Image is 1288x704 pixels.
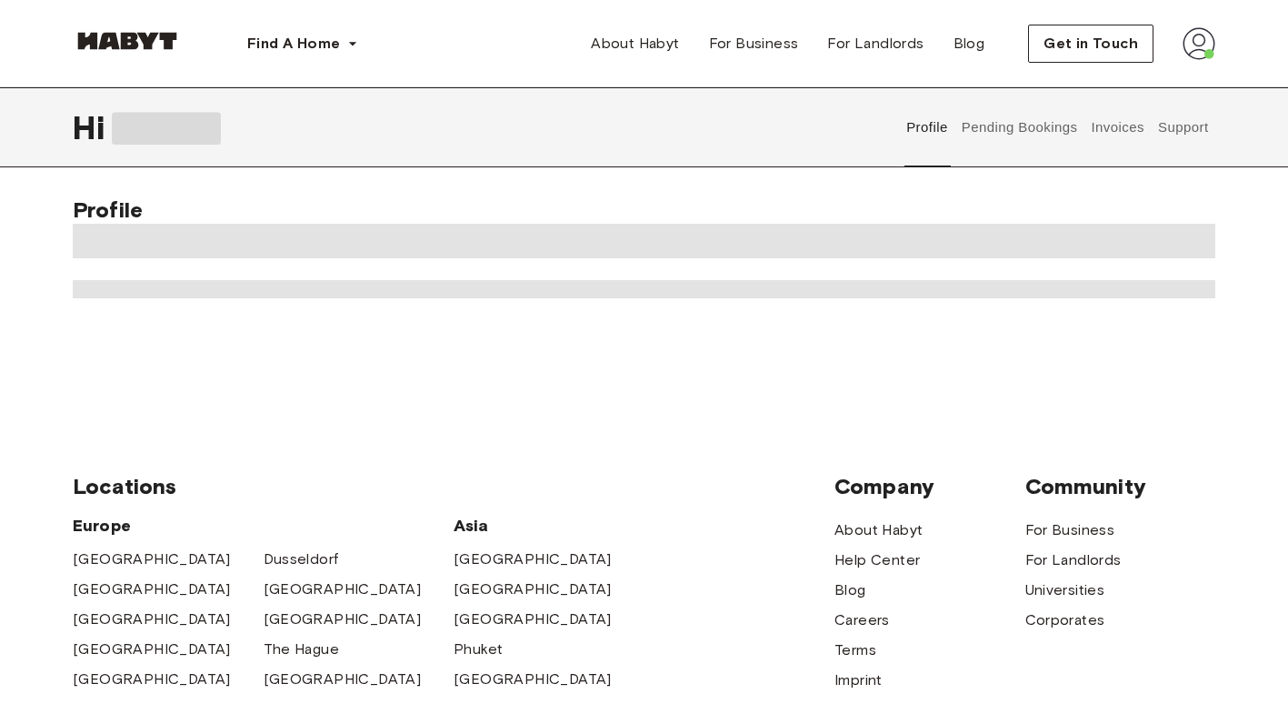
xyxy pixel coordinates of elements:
[591,33,679,55] span: About Habyt
[247,33,340,55] span: Find A Home
[73,669,231,690] a: [GEOGRAPHIC_DATA]
[73,473,834,500] span: Locations
[1025,473,1216,500] span: Community
[73,548,231,570] a: [GEOGRAPHIC_DATA]
[454,639,503,660] a: Phuket
[454,548,612,570] a: [GEOGRAPHIC_DATA]
[73,515,454,537] span: Europe
[834,609,890,631] a: Careers
[834,549,920,571] a: Help Center
[264,669,422,690] a: [GEOGRAPHIC_DATA]
[834,669,883,691] a: Imprint
[576,25,694,62] a: About Habyt
[939,25,1000,62] a: Blog
[1025,609,1105,631] a: Corporates
[834,639,876,661] a: Terms
[834,579,866,601] a: Blog
[73,196,143,223] span: Profile
[709,33,799,55] span: For Business
[233,25,373,62] button: Find A Home
[900,87,1215,167] div: user profile tabs
[813,25,938,62] a: For Landlords
[1025,579,1105,601] a: Universities
[1089,87,1146,167] button: Invoices
[264,548,339,570] a: Dusseldorf
[904,87,951,167] button: Profile
[1028,25,1153,63] button: Get in Touch
[834,519,923,541] a: About Habyt
[73,578,231,600] a: [GEOGRAPHIC_DATA]
[1043,33,1138,55] span: Get in Touch
[73,108,112,146] span: Hi
[1025,549,1122,571] a: For Landlords
[454,669,612,690] a: [GEOGRAPHIC_DATA]
[454,578,612,600] a: [GEOGRAPHIC_DATA]
[264,639,340,660] a: The Hague
[454,515,644,537] span: Asia
[264,578,422,600] a: [GEOGRAPHIC_DATA]
[959,87,1080,167] button: Pending Bookings
[694,25,814,62] a: For Business
[954,33,985,55] span: Blog
[827,33,924,55] span: For Landlords
[834,473,1025,500] span: Company
[73,639,231,660] a: [GEOGRAPHIC_DATA]
[73,32,182,50] img: Habyt
[1183,27,1215,60] img: avatar
[264,608,422,630] a: [GEOGRAPHIC_DATA]
[454,608,612,630] a: [GEOGRAPHIC_DATA]
[1155,87,1211,167] button: Support
[73,608,231,630] a: [GEOGRAPHIC_DATA]
[1025,519,1115,541] a: For Business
